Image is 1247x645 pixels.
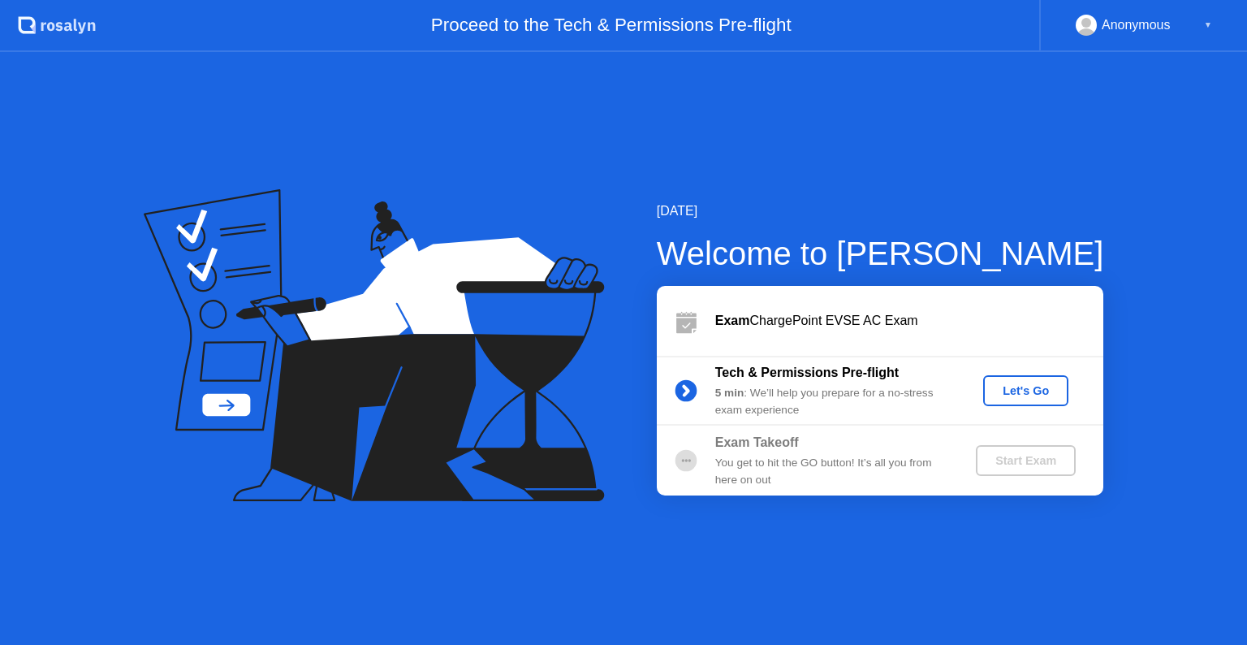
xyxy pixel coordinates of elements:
div: [DATE] [657,201,1104,221]
div: Start Exam [982,454,1069,467]
div: : We’ll help you prepare for a no-stress exam experience [715,385,949,418]
div: Welcome to [PERSON_NAME] [657,229,1104,278]
b: Exam [715,314,750,327]
div: Let's Go [990,384,1062,397]
b: Tech & Permissions Pre-flight [715,366,899,379]
button: Start Exam [976,445,1076,476]
b: Exam Takeoff [715,435,799,449]
div: You get to hit the GO button! It’s all you from here on out [715,455,949,488]
b: 5 min [715,387,744,399]
div: ▼ [1204,15,1212,36]
div: ChargePoint EVSE AC Exam [715,311,1103,331]
button: Let's Go [983,375,1068,406]
div: Anonymous [1102,15,1171,36]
